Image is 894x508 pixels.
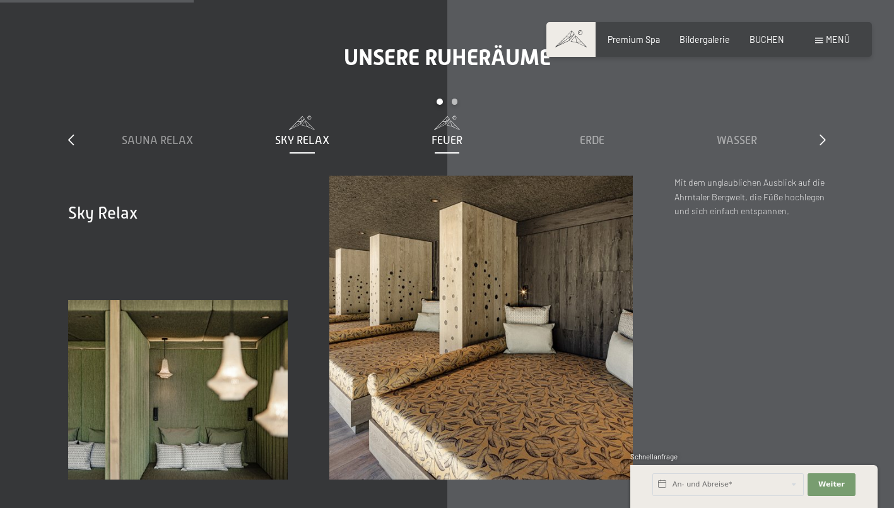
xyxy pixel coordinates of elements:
[275,134,329,147] span: Sky Relax
[437,99,443,105] div: Carousel Page 1 (Current Slide)
[679,34,730,45] a: Bildergalerie
[122,134,193,147] span: Sauna Relax
[329,176,633,480] img: Wellensshotels - Lounge - Ruheräume - Relax - Luttach
[826,34,850,45] span: Menü
[580,134,604,147] span: Erde
[674,176,826,219] p: Mit dem unglaublichen Ausblick auf die Ahrntaler Bergwelt, die Füße hochlegen und sich einfach en...
[808,473,856,496] button: Weiter
[68,300,288,480] img: Wellnesshotels - Ruheräume - Lounge - Entspannung
[432,134,462,147] span: Feuer
[344,44,551,70] span: Unsere Ruheräume
[630,452,678,461] span: Schnellanfrage
[818,480,845,490] span: Weiter
[717,134,757,147] span: Wasser
[85,99,809,116] div: Carousel Pagination
[452,99,458,105] div: Carousel Page 2
[68,203,138,222] span: Sky Relax
[608,34,660,45] a: Premium Spa
[750,34,784,45] a: BUCHEN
